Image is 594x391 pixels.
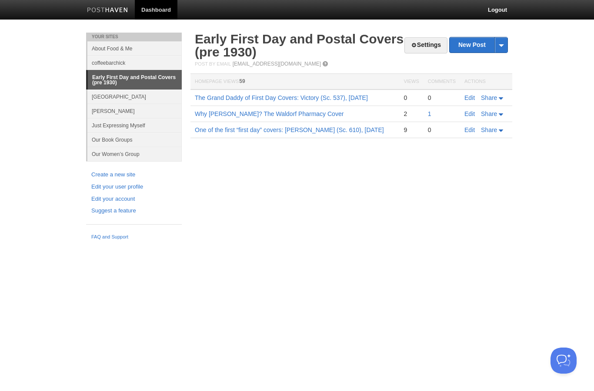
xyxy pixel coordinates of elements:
a: FAQ and Support [91,233,177,241]
th: Views [399,74,423,90]
a: coffeebarchick [87,56,182,70]
a: Just Expressing Myself [87,118,182,133]
a: [PERSON_NAME] [87,104,182,118]
div: 0 [428,126,456,134]
span: 59 [239,78,245,84]
a: New Post [450,37,507,53]
a: Early First Day and Postal Covers (pre 1930) [195,32,404,59]
a: [EMAIL_ADDRESS][DOMAIN_NAME] [233,61,321,67]
a: Edit [464,94,475,101]
a: Edit your user profile [91,182,177,192]
span: Share [481,110,497,117]
th: Comments [424,74,460,90]
span: Post by Email [195,61,231,66]
a: Suggest a feature [91,206,177,215]
iframe: Help Scout Beacon - Open [551,348,577,374]
a: Edit your account [91,195,177,204]
div: 0 [404,94,419,102]
div: 2 [404,110,419,118]
a: The Grand Daddy of First Day Covers: Victory (Sc. 537), [DATE] [195,94,368,101]
a: Settings [404,37,447,53]
li: Your Sites [86,33,182,41]
img: Posthaven-bar [87,7,128,14]
th: Actions [460,74,512,90]
a: Edit [464,126,475,133]
a: 1 [428,110,431,117]
a: Early First Day and Postal Covers (pre 1930) [88,70,182,89]
span: Share [481,94,497,101]
a: Our Book Groups [87,133,182,147]
a: Create a new site [91,170,177,179]
div: 9 [404,126,419,134]
a: [GEOGRAPHIC_DATA] [87,89,182,104]
a: Why [PERSON_NAME]? The Waldorf Pharmacy Cover [195,110,344,117]
a: Edit [464,110,475,117]
a: One of the first “first day” covers: [PERSON_NAME] (Sc. 610), [DATE] [195,126,384,133]
a: About Food & Me [87,41,182,56]
span: Share [481,126,497,133]
th: Homepage Views [190,74,399,90]
div: 0 [428,94,456,102]
a: Our Women’s Group [87,147,182,161]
